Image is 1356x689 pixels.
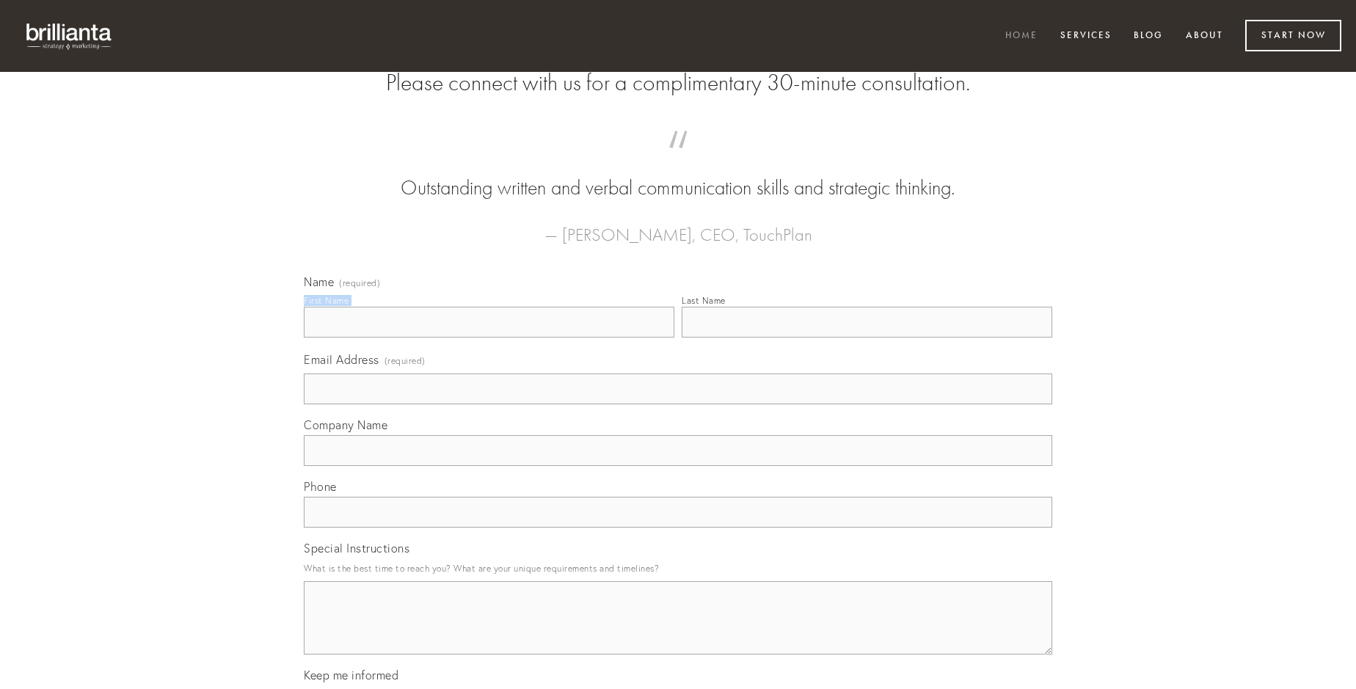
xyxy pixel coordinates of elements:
[304,558,1052,578] p: What is the best time to reach you? What are your unique requirements and timelines?
[682,295,726,306] div: Last Name
[304,295,349,306] div: First Name
[1051,24,1121,48] a: Services
[327,203,1029,249] figcaption: — [PERSON_NAME], CEO, TouchPlan
[304,479,337,494] span: Phone
[304,541,409,555] span: Special Instructions
[327,145,1029,174] span: “
[384,351,426,371] span: (required)
[304,352,379,367] span: Email Address
[1245,20,1341,51] a: Start Now
[1124,24,1173,48] a: Blog
[304,418,387,432] span: Company Name
[15,15,125,57] img: brillianta - research, strategy, marketing
[304,69,1052,97] h2: Please connect with us for a complimentary 30-minute consultation.
[327,145,1029,203] blockquote: Outstanding written and verbal communication skills and strategic thinking.
[1176,24,1233,48] a: About
[304,668,398,682] span: Keep me informed
[996,24,1047,48] a: Home
[304,274,334,289] span: Name
[339,279,380,288] span: (required)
